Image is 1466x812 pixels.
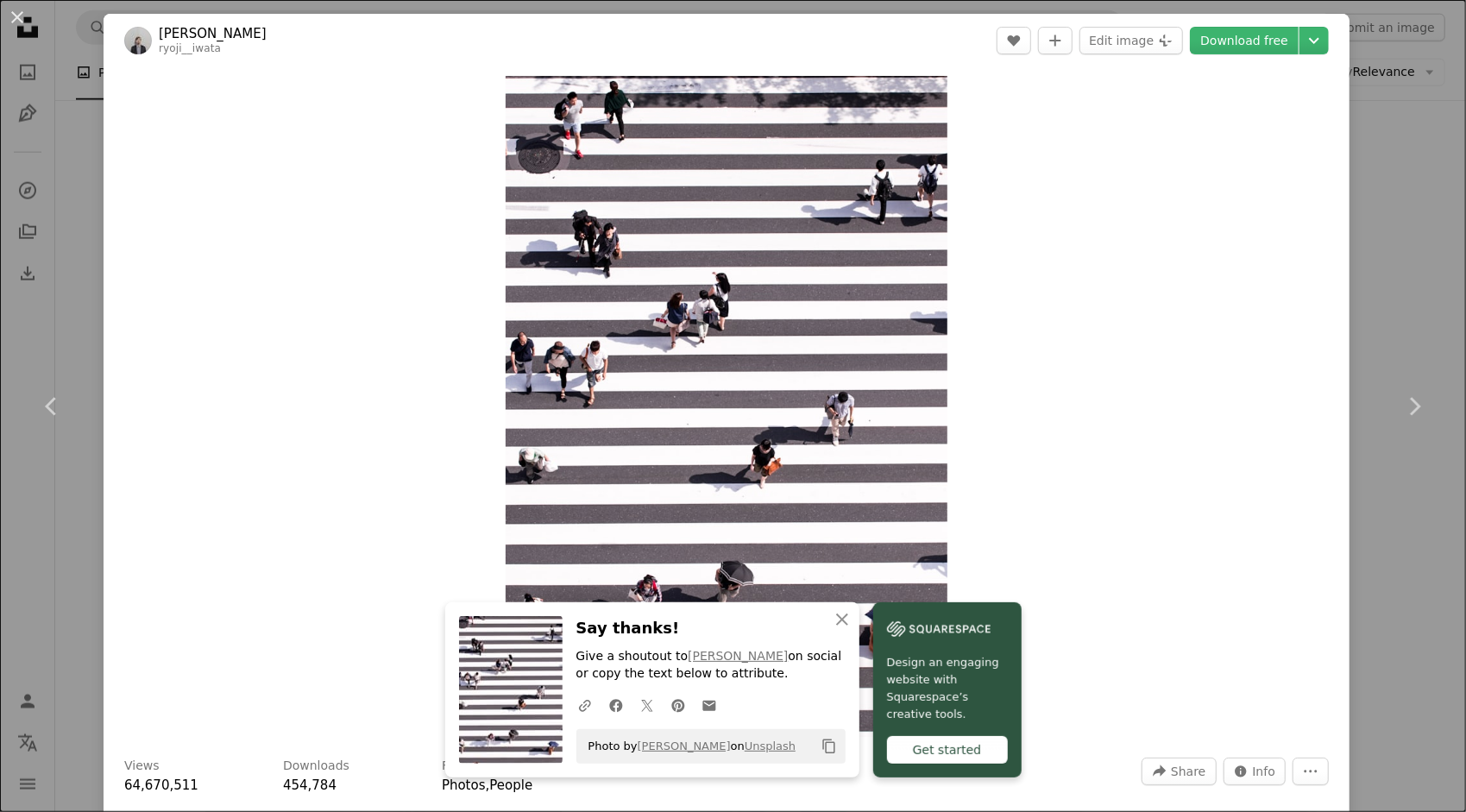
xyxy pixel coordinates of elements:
[638,740,731,752] a: [PERSON_NAME]
[442,758,510,775] h3: Featured in
[576,648,846,683] p: Give a shoutout to on social or copy the text below to attribute.
[1190,27,1299,54] a: Download free
[1362,324,1466,489] a: Next
[489,777,532,793] a: People
[601,688,632,722] a: Share on Facebook
[887,616,991,642] img: file-1606177908946-d1eed1cbe4f5image
[576,616,846,641] h3: Say thanks!
[159,42,221,54] a: ryoji__iwata
[1142,758,1216,785] button: Share this image
[745,740,796,752] a: Unsplash
[1299,27,1329,54] button: Choose download size
[1224,758,1287,785] button: Stats about this image
[815,732,844,761] button: Copy to clipboard
[1293,758,1329,785] button: More Actions
[124,758,160,775] h3: Views
[506,76,947,737] button: Zoom in on this image
[486,777,490,793] span: ,
[694,688,725,722] a: Share over email
[873,602,1022,777] a: Design an engaging website with Squarespace’s creative tools.Get started
[632,688,663,722] a: Share on Twitter
[580,733,796,760] span: Photo by on
[1038,27,1073,54] button: Add to Collection
[663,688,694,722] a: Share on Pinterest
[1253,758,1276,784] span: Info
[887,736,1008,764] div: Get started
[1079,27,1183,54] button: Edit image
[283,758,349,775] h3: Downloads
[124,777,198,793] span: 64,670,511
[506,76,947,737] img: aerial view photography of group of people walking on gray and white pedestrian lane
[442,777,486,793] a: Photos
[997,27,1031,54] button: Like
[124,27,152,54] img: Go to Ryoji Iwata's profile
[688,649,788,663] a: [PERSON_NAME]
[1171,758,1205,784] span: Share
[159,25,267,42] a: [PERSON_NAME]
[283,777,337,793] span: 454,784
[887,654,1008,723] span: Design an engaging website with Squarespace’s creative tools.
